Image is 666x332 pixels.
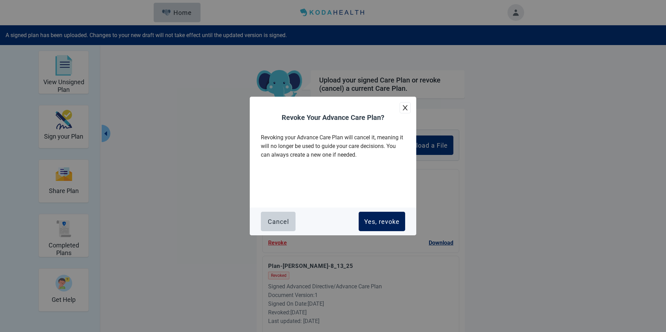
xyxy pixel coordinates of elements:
span: close [402,104,409,111]
p: Revoking your Advance Care Plan will cancel it, meaning it will no longer be used to guide your c... [261,133,405,159]
h2: Revoke Your Advance Care Plan? [261,113,405,122]
button: Cancel [261,212,296,231]
div: Cancel [268,218,289,225]
button: Yes, revoke [359,212,405,231]
button: close [400,102,411,113]
div: Yes, revoke [364,218,400,225]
